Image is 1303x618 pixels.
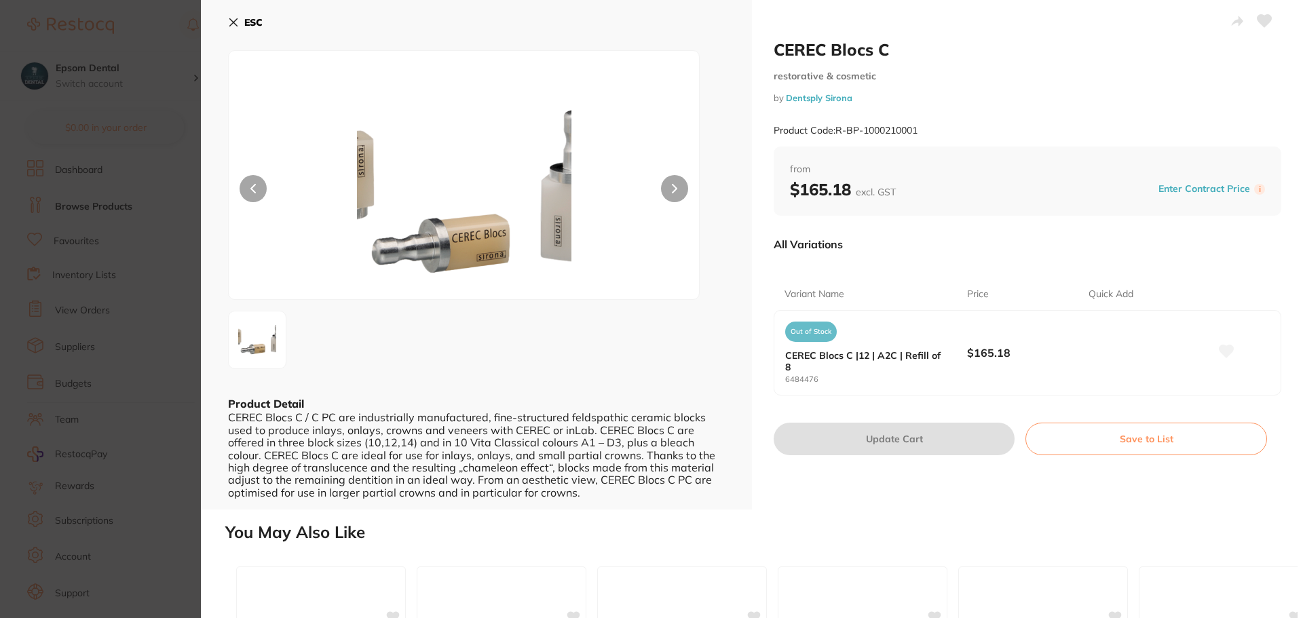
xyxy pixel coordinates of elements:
b: ESC [244,16,263,28]
small: 6484476 [785,375,967,384]
h2: You May Also Like [225,523,1298,542]
img: eDExODEucG5n [233,315,282,364]
a: Dentsply Sirona [786,92,852,103]
small: restorative & cosmetic [774,71,1281,82]
b: $165.18 [790,179,896,199]
img: eDExODEucG5n [323,85,605,299]
label: i [1254,184,1265,195]
p: All Variations [774,237,843,251]
button: Update Cart [774,423,1015,455]
span: excl. GST [856,186,896,198]
small: Product Code: R-BP-1000210001 [774,125,918,136]
span: from [790,163,1265,176]
small: by [774,93,1281,103]
p: Quick Add [1089,288,1133,301]
p: Price [967,288,989,301]
b: Product Detail [228,397,304,410]
button: Enter Contract Price [1154,182,1254,195]
div: CEREC Blocs C / C PC are industrially manufactured, fine-structured feldspathic ceramic blocks us... [228,411,725,499]
button: ESC [228,11,263,34]
b: $165.18 [967,345,1076,360]
span: Out of Stock [785,322,837,342]
p: Variant Name [785,288,844,301]
h2: CEREC Blocs C [774,39,1281,60]
b: CEREC Blocs C |12 | A2C | Refill of 8 [785,350,949,372]
button: Save to List [1025,423,1267,455]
